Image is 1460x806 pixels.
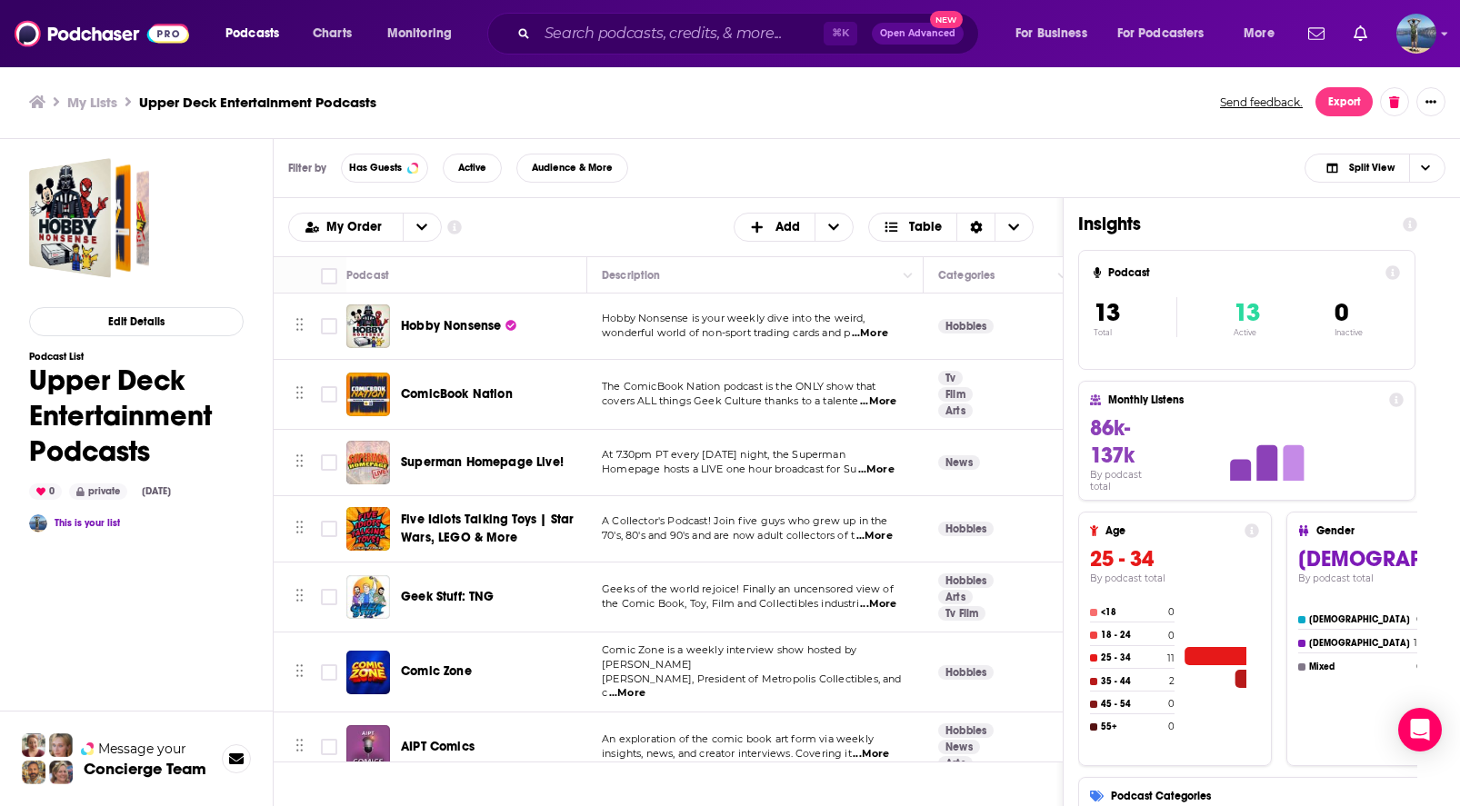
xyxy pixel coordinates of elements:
[139,94,376,111] h3: Upper Deck Entertainment Podcasts
[602,463,856,475] span: Homepage hosts a LIVE one hour broadcast for Su
[1105,19,1231,48] button: open menu
[1090,414,1135,469] span: 86k-137k
[609,686,645,701] span: ...More
[288,162,326,174] h3: Filter by
[1396,14,1436,54] button: Show profile menu
[516,154,628,183] button: Audience & More
[401,589,495,604] span: Geek Stuff: TNG
[602,529,855,542] span: 70's, 80's and 90's and are now adult collectors of t
[880,29,955,38] span: Open Advanced
[321,664,337,681] span: Toggle select row
[1396,14,1436,54] span: Logged in as matt44812
[537,19,824,48] input: Search podcasts, credits, & more...
[956,214,995,241] div: Sort Direction
[375,19,475,48] button: open menu
[29,158,149,278] a: Upper Deck Entertainment Podcasts
[1416,661,1423,672] h4: 0
[294,313,305,340] button: Move
[1398,708,1442,751] div: Open Intercom Messenger
[288,213,442,242] h2: Choose List sort
[1309,614,1413,625] h4: [DEMOGRAPHIC_DATA]
[1003,19,1110,48] button: open menu
[938,756,973,771] a: Arts
[346,651,390,694] img: Comic Zone
[1101,676,1165,687] h4: 35 - 44
[858,463,895,477] span: ...More
[346,575,390,619] a: Geek Stuff: TNG
[349,163,402,173] span: Has Guests
[29,483,62,500] div: 0
[1101,607,1165,618] h4: <18
[321,318,337,334] span: Toggle select row
[602,582,894,595] span: Geeks of the world rejoice! Finally an uncensored view of
[401,317,516,335] a: Hobby Nonsense
[1305,154,1445,183] h2: Choose View
[602,380,876,393] span: The ComicBook Nation podcast is the ONLY show that
[1301,18,1332,49] a: Show notifications dropdown
[401,739,475,754] span: AIPT Comics
[532,163,613,173] span: Audience & More
[856,529,893,543] span: ...More
[294,659,305,686] button: Move
[860,394,896,409] span: ...More
[69,483,127,500] div: private
[930,11,963,28] span: New
[853,747,889,761] span: ...More
[346,264,389,286] div: Podcast
[401,663,472,679] span: Comic Zone
[938,387,973,402] a: Film
[1052,264,1074,286] button: Column Actions
[602,312,865,324] span: Hobby Nonsense is your weekly dive into the weird,
[326,221,388,234] span: My Order
[1090,469,1165,493] h4: By podcast total
[938,522,994,536] a: Hobbies
[401,318,501,333] span: Hobby Nonsense
[734,213,854,242] button: + Add
[67,94,117,111] a: My Lists
[775,221,800,234] span: Add
[346,373,390,416] a: ComicBook Nation
[29,307,244,336] button: Edit Details
[346,507,390,551] img: Five Idiots Talking Toys | Star Wars, LEGO & More
[443,154,502,183] button: Active
[321,386,337,403] span: Toggle select row
[294,583,305,611] button: Move
[1244,21,1275,46] span: More
[1090,545,1259,572] h3: 25 - 34
[824,22,857,45] span: ⌘ K
[1416,87,1445,116] button: Show More Button
[401,662,472,681] a: Comic Zone
[938,371,963,385] a: Tv
[1168,606,1175,618] h4: 0
[321,454,337,471] span: Toggle select row
[458,163,486,173] span: Active
[938,403,973,418] a: Arts
[1349,163,1395,173] span: Split View
[22,733,45,757] img: Sydney Profile
[938,723,994,738] a: Hobbies
[938,590,973,604] a: Arts
[401,512,574,545] span: Five Idiots Talking Toys | Star Wars, LEGO & More
[401,511,581,547] a: Five Idiots Talking Toys | Star Wars, LEGO & More
[1111,790,1445,802] h4: Podcast Categories
[1094,328,1176,337] p: Total
[294,515,305,542] button: Move
[938,573,994,588] a: Hobbies
[1168,698,1175,710] h4: 0
[909,221,942,234] span: Table
[447,219,462,236] a: Show additional information
[321,589,337,605] span: Toggle select row
[938,455,980,470] a: News
[602,326,850,339] span: wonderful world of non-sport trading cards and p
[15,16,189,51] img: Podchaser - Follow, Share and Rate Podcasts
[868,213,1035,242] button: Choose View
[1234,328,1260,337] p: Active
[897,264,919,286] button: Column Actions
[401,386,513,402] span: ComicBook Nation
[346,441,390,484] img: Superman Homepage Live!
[29,363,244,469] h1: Upper Deck Entertainment Podcasts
